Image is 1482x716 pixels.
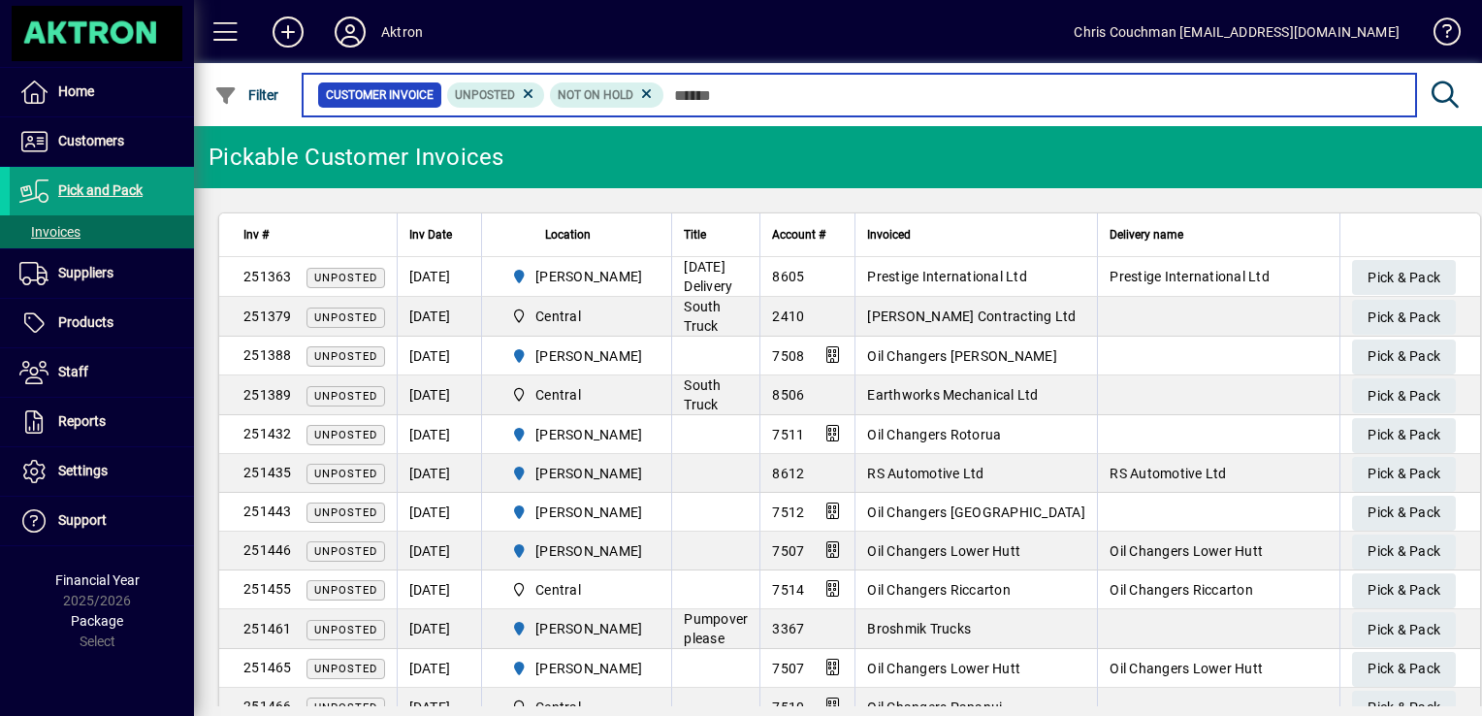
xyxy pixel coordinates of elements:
[503,578,651,602] span: Central
[1368,497,1440,529] span: Pick & Pack
[243,309,292,324] span: 251379
[243,504,292,519] span: 251443
[494,224,660,245] div: Location
[535,659,642,678] span: [PERSON_NAME]
[314,468,377,480] span: Unposted
[772,224,843,245] div: Account #
[1352,418,1456,453] button: Pick & Pack
[867,700,1002,715] span: Oil Changers Papanui
[1352,612,1456,647] button: Pick & Pack
[10,348,194,397] a: Staff
[10,117,194,166] a: Customers
[71,613,123,629] span: Package
[55,572,140,588] span: Financial Year
[243,542,292,558] span: 251446
[243,581,292,597] span: 251455
[58,133,124,148] span: Customers
[535,267,642,286] span: [PERSON_NAME]
[867,504,1085,520] span: Oil Changers [GEOGRAPHIC_DATA]
[314,584,377,597] span: Unposted
[397,415,481,454] td: [DATE]
[10,447,194,496] a: Settings
[58,83,94,99] span: Home
[58,182,143,198] span: Pick and Pack
[58,314,113,330] span: Products
[1352,496,1456,531] button: Pick & Pack
[684,611,748,646] span: Pumpover please
[684,299,721,334] span: South Truck
[503,344,651,368] span: HAMILTON
[772,427,804,442] span: 7511
[319,15,381,49] button: Profile
[1368,574,1440,606] span: Pick & Pack
[772,269,804,284] span: 8605
[1110,543,1263,559] span: Oil Changers Lower Hutt
[214,87,279,103] span: Filter
[867,661,1020,676] span: Oil Changers Lower Hutt
[1368,380,1440,412] span: Pick & Pack
[1110,466,1226,481] span: RS Automotive Ltd
[314,350,377,363] span: Unposted
[535,541,642,561] span: [PERSON_NAME]
[10,398,194,446] a: Reports
[314,311,377,324] span: Unposted
[1110,224,1183,245] span: Delivery name
[243,224,269,245] span: Inv #
[243,347,292,363] span: 251388
[867,582,1011,598] span: Oil Changers Riccarton
[58,265,113,280] span: Suppliers
[397,337,481,375] td: [DATE]
[397,493,481,532] td: [DATE]
[867,427,1001,442] span: Oil Changers Rotorua
[535,580,581,600] span: Central
[867,621,971,636] span: Broshmik Trucks
[503,462,651,485] span: HAMILTON
[867,466,983,481] span: RS Automotive Ltd
[1110,224,1328,245] div: Delivery name
[10,68,194,116] a: Home
[684,259,732,294] span: [DATE] Delivery
[772,387,804,403] span: 8506
[772,543,804,559] span: 7507
[1368,653,1440,685] span: Pick & Pack
[314,390,377,403] span: Unposted
[867,269,1027,284] span: Prestige International Ltd
[867,387,1038,403] span: Earthworks Mechanical Ltd
[257,15,319,49] button: Add
[503,383,651,407] span: Central
[867,224,1085,245] div: Invoiced
[772,582,804,598] span: 7514
[1368,458,1440,490] span: Pick & Pack
[1352,340,1456,374] button: Pick & Pack
[397,375,481,415] td: [DATE]
[550,82,663,108] mat-chip: Hold Status: Not On Hold
[10,497,194,545] a: Support
[1110,269,1270,284] span: Prestige International Ltd
[455,88,515,102] span: Unposted
[19,224,81,240] span: Invoices
[535,385,581,405] span: Central
[243,224,385,245] div: Inv #
[503,501,651,524] span: HAMILTON
[314,506,377,519] span: Unposted
[397,649,481,688] td: [DATE]
[314,701,377,714] span: Unposted
[1352,378,1456,413] button: Pick & Pack
[326,85,434,105] span: Customer Invoice
[1368,536,1440,568] span: Pick & Pack
[503,657,651,680] span: HAMILTON
[772,621,804,636] span: 3367
[397,454,481,493] td: [DATE]
[1368,341,1440,373] span: Pick & Pack
[10,249,194,298] a: Suppliers
[503,305,651,328] span: Central
[409,224,469,245] div: Inv Date
[397,257,481,297] td: [DATE]
[243,387,292,403] span: 251389
[772,661,804,676] span: 7507
[397,609,481,649] td: [DATE]
[772,309,804,324] span: 2410
[314,545,377,558] span: Unposted
[1352,260,1456,295] button: Pick & Pack
[867,309,1076,324] span: [PERSON_NAME] Contracting Ltd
